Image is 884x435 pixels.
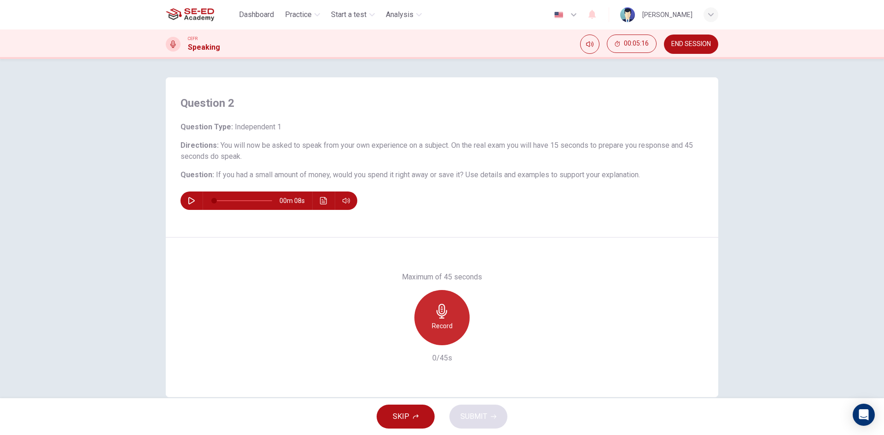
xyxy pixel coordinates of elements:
[180,169,704,180] h6: Question :
[432,320,453,331] h6: Record
[331,9,366,20] span: Start a test
[393,410,409,423] span: SKIP
[642,9,692,20] div: [PERSON_NAME]
[216,170,464,179] span: If you had a small amount of money, would you spend it right away or save it?
[281,6,324,23] button: Practice
[607,35,657,54] div: Hide
[402,272,482,283] h6: Maximum of 45 seconds
[382,6,425,23] button: Analysis
[188,42,220,53] h1: Speaking
[235,6,278,23] button: Dashboard
[327,6,378,23] button: Start a test
[188,35,198,42] span: CEFR
[279,191,312,210] span: 00m 08s
[465,170,640,179] span: Use details and examples to support your explanation.
[607,35,657,53] button: 00:05:16
[624,40,649,47] span: 00:05:16
[233,122,281,131] span: Independent 1
[553,12,564,18] img: en
[414,290,470,345] button: Record
[316,191,331,210] button: Click to see the audio transcription
[285,9,312,20] span: Practice
[664,35,718,54] button: END SESSION
[377,405,435,429] button: SKIP
[180,96,704,110] h4: Question 2
[432,353,452,364] h6: 0/45s
[853,404,875,426] div: Open Intercom Messenger
[180,141,693,161] span: You will now be asked to speak from your own experience on a subject. On the real exam you will h...
[180,122,704,133] h6: Question Type :
[180,140,704,162] h6: Directions :
[671,41,711,48] span: END SESSION
[620,7,635,22] img: Profile picture
[239,9,274,20] span: Dashboard
[166,6,214,24] img: SE-ED Academy logo
[166,6,235,24] a: SE-ED Academy logo
[386,9,413,20] span: Analysis
[580,35,599,54] div: Mute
